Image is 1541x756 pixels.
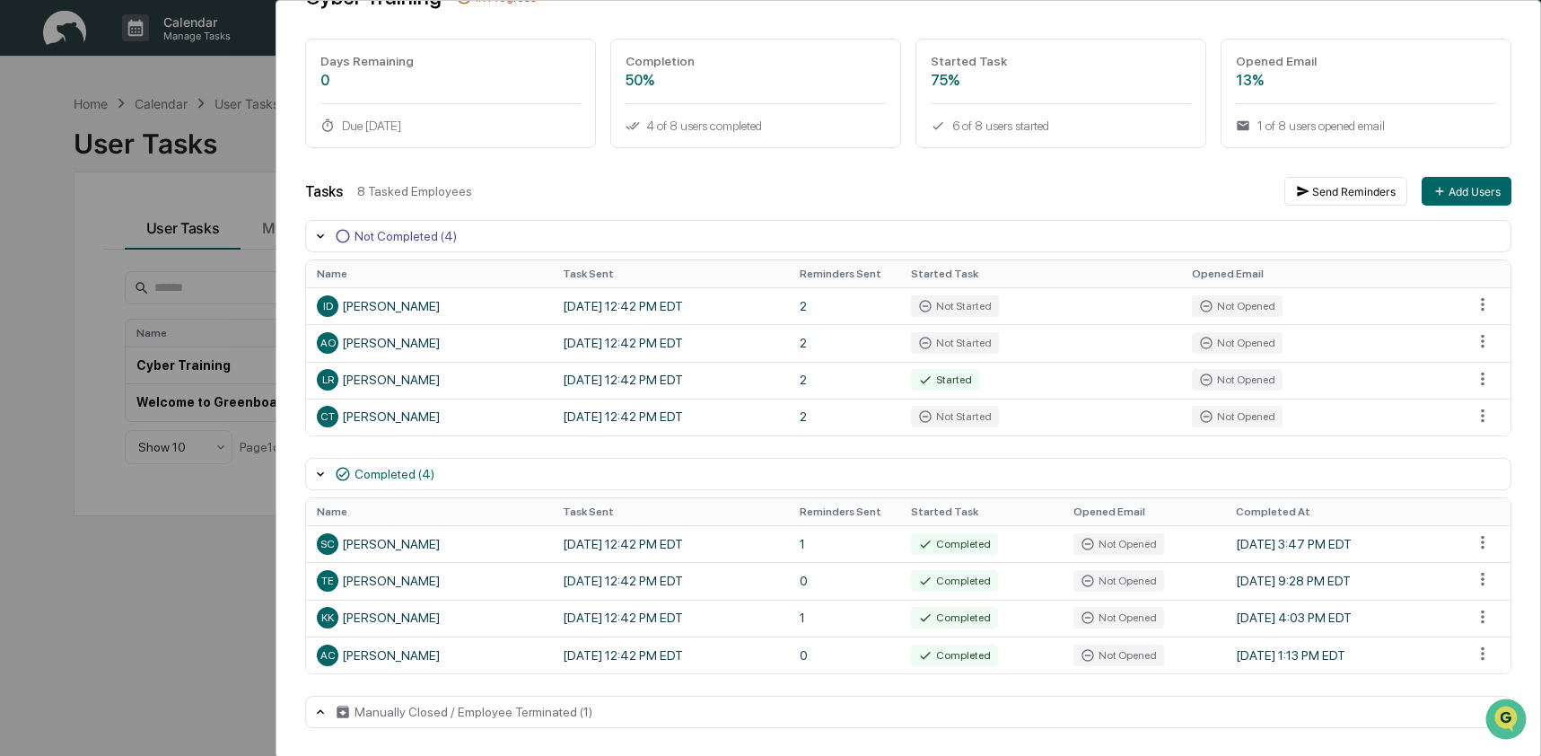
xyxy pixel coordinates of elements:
[900,498,1063,525] th: Started Task
[1225,600,1462,637] td: [DATE] 4:03 PM EDT
[320,119,581,133] div: Due [DATE]
[1484,697,1532,745] iframe: Open customer support
[1236,119,1496,133] div: 1 of 8 users opened email
[1073,570,1164,592] div: Not Opened
[123,219,230,251] a: 🗄️Attestations
[317,332,541,354] div: [PERSON_NAME]
[18,262,32,277] div: 🔎
[911,406,999,427] div: Not Started
[305,183,343,200] div: Tasks
[931,119,1191,133] div: 6 of 8 users started
[911,607,998,629] div: Completed
[911,332,999,354] div: Not Started
[321,611,334,624] span: KK
[1073,607,1164,629] div: Not Opened
[320,337,336,349] span: AO
[355,229,457,243] div: Not Completed (4)
[552,637,789,673] td: [DATE] 12:42 PM EDT
[36,226,116,244] span: Preclearance
[1192,369,1283,391] div: Not Opened
[552,287,789,324] td: [DATE] 12:42 PM EDT
[552,399,789,435] td: [DATE] 12:42 PM EDT
[1073,533,1164,555] div: Not Opened
[789,498,900,525] th: Reminders Sent
[320,649,336,662] span: AC
[306,498,552,525] th: Name
[911,645,998,666] div: Completed
[320,54,581,68] div: Days Remaining
[931,72,1191,89] div: 75%
[317,295,541,317] div: [PERSON_NAME]
[626,72,886,89] div: 50%
[789,287,900,324] td: 2
[61,137,294,155] div: Start new chat
[911,295,999,317] div: Not Started
[320,538,335,550] span: SC
[130,228,144,242] div: 🗄️
[321,575,334,587] span: TE
[148,226,223,244] span: Attestations
[320,72,581,89] div: 0
[1192,295,1283,317] div: Not Opened
[322,374,334,386] span: LR
[789,362,900,399] td: 2
[789,600,900,637] td: 1
[552,600,789,637] td: [DATE] 12:42 PM EDT
[61,155,227,170] div: We're available if you need us!
[789,525,900,562] td: 1
[11,219,123,251] a: 🖐️Preclearance
[1236,54,1496,68] div: Opened Email
[1225,562,1462,599] td: [DATE] 9:28 PM EDT
[11,253,120,286] a: 🔎Data Lookup
[1225,498,1462,525] th: Completed At
[931,54,1191,68] div: Started Task
[789,399,900,435] td: 2
[789,260,900,287] th: Reminders Sent
[36,260,113,278] span: Data Lookup
[552,562,789,599] td: [DATE] 12:42 PM EDT
[1073,645,1164,666] div: Not Opened
[355,467,434,481] div: Completed (4)
[317,533,541,555] div: [PERSON_NAME]
[305,143,327,164] button: Start new chat
[1063,498,1225,525] th: Opened Email
[552,324,789,361] td: [DATE] 12:42 PM EDT
[18,137,50,170] img: 1746055101610-c473b297-6a78-478c-a979-82029cc54cd1
[552,362,789,399] td: [DATE] 12:42 PM EDT
[18,228,32,242] div: 🖐️
[1284,177,1407,206] button: Send Reminders
[911,533,998,555] div: Completed
[789,637,900,673] td: 0
[911,369,979,391] div: Started
[320,410,335,423] span: CT
[552,260,789,287] th: Task Sent
[900,260,1181,287] th: Started Task
[552,498,789,525] th: Task Sent
[317,570,541,592] div: [PERSON_NAME]
[306,260,552,287] th: Name
[1236,72,1496,89] div: 13%
[18,38,327,66] p: How can we help?
[1422,177,1511,206] button: Add Users
[1225,525,1462,562] td: [DATE] 3:47 PM EDT
[1192,406,1283,427] div: Not Opened
[355,705,592,719] div: Manually Closed / Employee Terminated (1)
[317,406,541,427] div: [PERSON_NAME]
[317,607,541,629] div: [PERSON_NAME]
[789,562,900,599] td: 0
[1181,260,1462,287] th: Opened Email
[179,304,217,318] span: Pylon
[911,570,998,592] div: Completed
[1192,332,1283,354] div: Not Opened
[626,119,886,133] div: 4 of 8 users completed
[552,525,789,562] td: [DATE] 12:42 PM EDT
[1225,637,1462,673] td: [DATE] 1:13 PM EDT
[323,300,333,312] span: ID
[357,184,1270,198] div: 8 Tasked Employees
[789,324,900,361] td: 2
[317,645,541,666] div: [PERSON_NAME]
[317,369,541,391] div: [PERSON_NAME]
[127,303,217,318] a: Powered byPylon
